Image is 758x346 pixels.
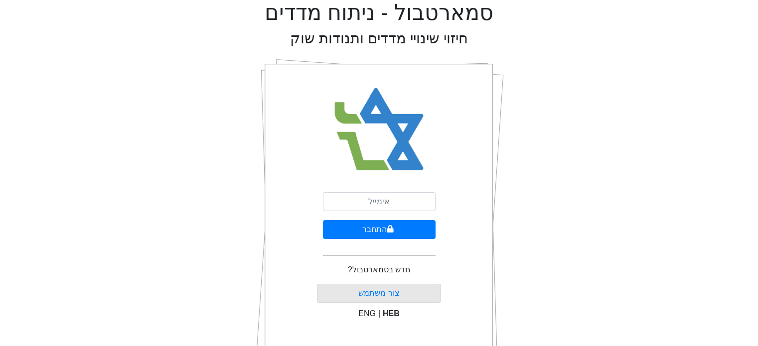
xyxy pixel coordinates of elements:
a: צור משתמש [358,289,399,297]
span: | [378,309,380,318]
img: Smart Bull [325,75,433,184]
h2: חיזוי שינויי מדדים ותנודות שוק [290,30,468,47]
button: צור משתמש [317,284,441,303]
button: התחבר [323,220,436,239]
span: HEB [383,309,400,318]
span: ENG [358,309,376,318]
p: חדש בסמארטבול? [348,264,410,276]
input: אימייל [323,192,436,211]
